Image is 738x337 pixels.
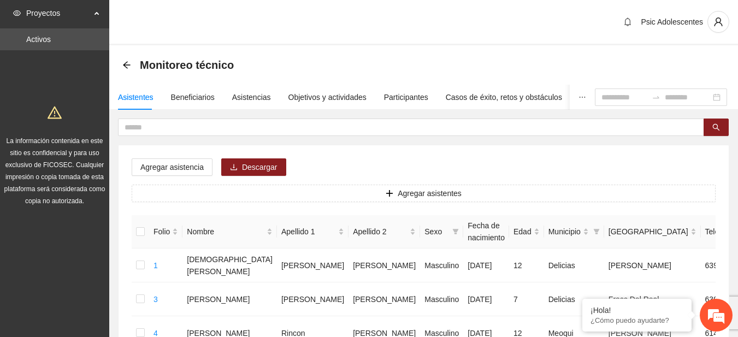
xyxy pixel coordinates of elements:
[153,295,158,304] a: 3
[463,215,509,249] th: Fecha de nacimiento
[604,215,701,249] th: Colonia
[187,226,264,238] span: Nombre
[230,163,238,172] span: download
[232,91,271,103] div: Asistencias
[349,215,420,249] th: Apellido 2
[593,228,600,235] span: filter
[604,249,701,282] td: [PERSON_NAME]
[708,17,729,27] span: user
[509,249,544,282] td: 12
[140,56,234,74] span: Monitoreo técnico
[118,91,153,103] div: Asistentes
[641,17,703,26] span: Psic Adolescentes
[4,137,105,205] span: La información contenida en este sitio es confidencial y para uso exclusivo de FICOSEC. Cualquier...
[452,228,459,235] span: filter
[26,35,51,44] a: Activos
[48,105,62,120] span: warning
[609,226,688,238] span: [GEOGRAPHIC_DATA]
[384,91,428,103] div: Participantes
[544,282,604,316] td: Delicias
[349,249,420,282] td: [PERSON_NAME]
[122,61,131,69] span: arrow-left
[63,108,151,218] span: Estamos en línea.
[57,56,184,70] div: Chatee con nosotros ahora
[652,93,660,102] span: to
[349,282,420,316] td: [PERSON_NAME]
[277,249,349,282] td: [PERSON_NAME]
[463,249,509,282] td: [DATE]
[140,161,204,173] span: Agregar asistencia
[570,85,595,110] button: ellipsis
[132,158,212,176] button: Agregar asistencia
[424,226,448,238] span: Sexo
[182,282,277,316] td: [PERSON_NAME]
[420,282,463,316] td: Masculino
[509,282,544,316] td: 7
[132,185,716,202] button: plusAgregar asistentes
[122,61,131,70] div: Back
[386,190,393,198] span: plus
[513,226,532,238] span: Edad
[277,215,349,249] th: Apellido 1
[544,249,604,282] td: Delicias
[153,261,158,270] a: 1
[182,215,277,249] th: Nombre
[591,316,683,324] p: ¿Cómo puedo ayudarte?
[353,226,408,238] span: Apellido 2
[182,249,277,282] td: [DEMOGRAPHIC_DATA][PERSON_NAME]
[420,249,463,282] td: Masculino
[619,13,636,31] button: bell
[277,282,349,316] td: [PERSON_NAME]
[544,215,604,249] th: Municipio
[652,93,660,102] span: swap-right
[288,91,367,103] div: Objetivos y actividades
[26,2,91,24] span: Proyectos
[5,222,208,261] textarea: Escriba su mensaje y pulse “Intro”
[591,223,602,240] span: filter
[548,226,581,238] span: Municipio
[578,93,586,101] span: ellipsis
[450,223,461,240] span: filter
[463,282,509,316] td: [DATE]
[509,215,544,249] th: Edad
[179,5,205,32] div: Minimizar ventana de chat en vivo
[704,119,729,136] button: search
[712,123,720,132] span: search
[398,187,462,199] span: Agregar asistentes
[171,91,215,103] div: Beneficiarios
[446,91,562,103] div: Casos de éxito, retos y obstáculos
[242,161,278,173] span: Descargar
[591,306,683,315] div: ¡Hola!
[149,215,182,249] th: Folio
[604,282,701,316] td: Fracc Del Real
[153,226,170,238] span: Folio
[13,9,21,17] span: eye
[619,17,636,26] span: bell
[221,158,286,176] button: downloadDescargar
[281,226,336,238] span: Apellido 1
[707,11,729,33] button: user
